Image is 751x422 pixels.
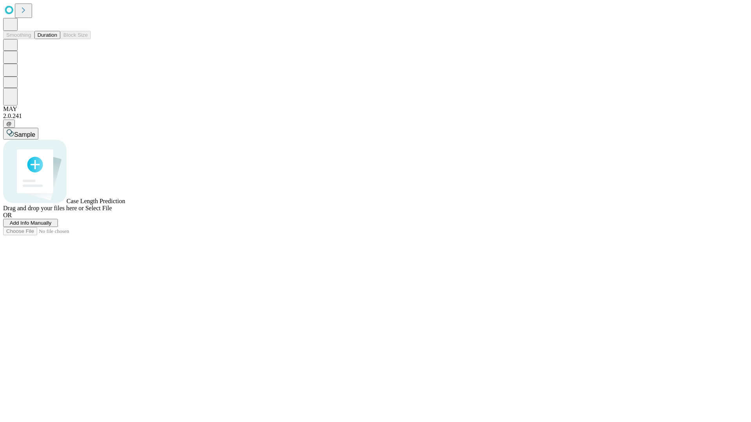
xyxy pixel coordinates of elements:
[34,31,60,39] button: Duration
[10,220,52,226] span: Add Info Manually
[3,128,38,139] button: Sample
[3,120,15,128] button: @
[3,212,12,218] span: OR
[60,31,91,39] button: Block Size
[3,205,84,211] span: Drag and drop your files here or
[6,121,12,127] span: @
[14,131,35,138] span: Sample
[3,31,34,39] button: Smoothing
[85,205,112,211] span: Select File
[3,113,748,120] div: 2.0.241
[3,219,58,227] button: Add Info Manually
[66,198,125,204] span: Case Length Prediction
[3,105,748,113] div: MAY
